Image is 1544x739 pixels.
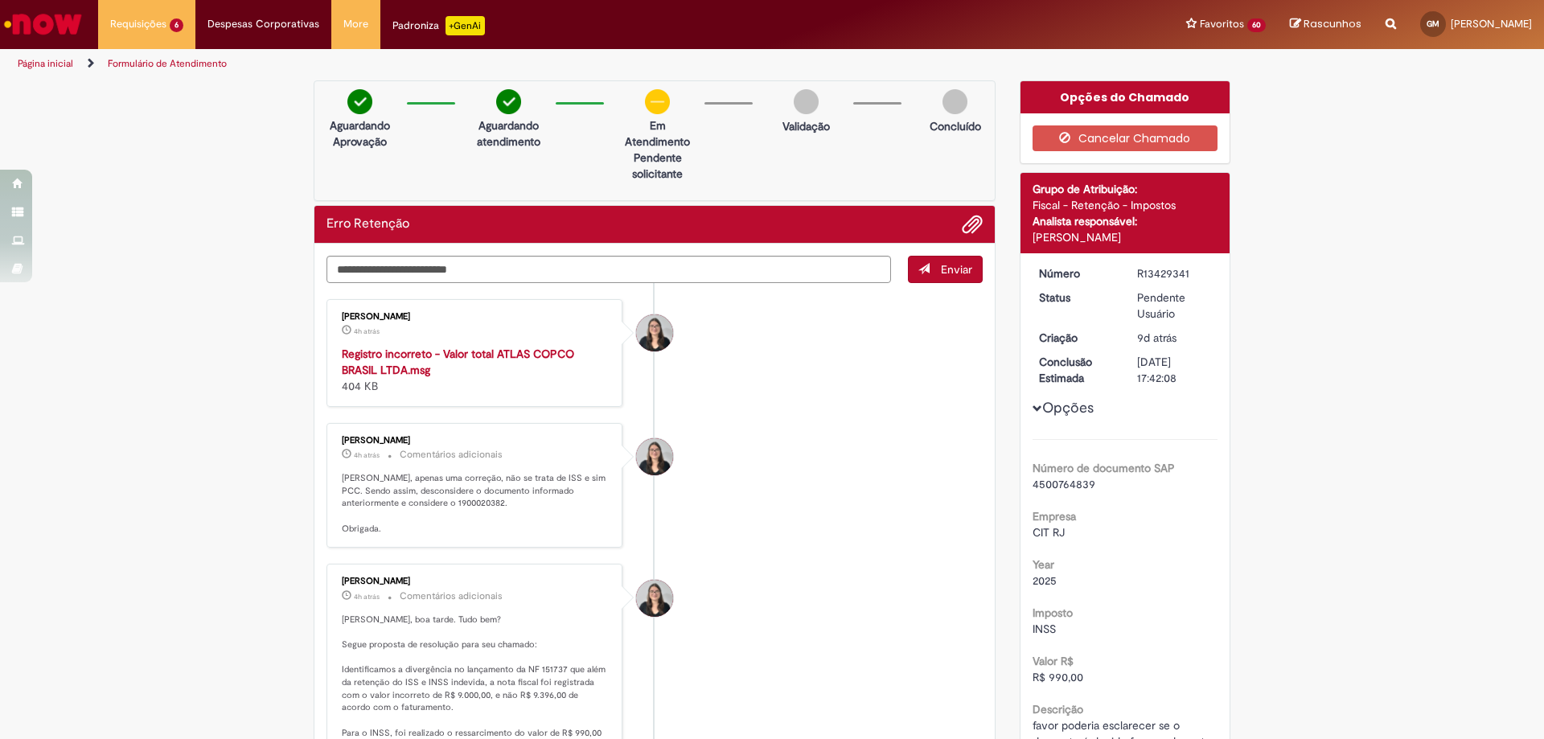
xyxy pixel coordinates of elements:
div: Debora Cristina Silva Dias [636,580,673,617]
div: [PERSON_NAME] [342,577,610,586]
span: 4h atrás [354,326,380,336]
span: 4500764839 [1033,477,1095,491]
div: [PERSON_NAME] [342,312,610,322]
div: Opções do Chamado [1020,81,1230,113]
button: Adicionar anexos [962,214,983,235]
button: Enviar [908,256,983,283]
span: R$ 990,00 [1033,670,1083,684]
span: 60 [1247,18,1266,32]
dt: Conclusão Estimada [1027,354,1126,386]
a: Rascunhos [1290,17,1361,32]
time: 27/08/2025 17:02:14 [354,450,380,460]
div: 19/08/2025 15:42:04 [1137,330,1212,346]
b: Descrição [1033,702,1083,716]
div: Pendente Usuário [1137,289,1212,322]
div: Analista responsável: [1033,213,1218,229]
img: circle-minus.png [645,89,670,114]
b: Número de documento SAP [1033,461,1175,475]
img: check-circle-green.png [496,89,521,114]
h2: Erro Retenção Histórico de tíquete [326,217,409,232]
span: Enviar [941,262,972,277]
img: img-circle-grey.png [794,89,819,114]
p: +GenAi [446,16,485,35]
span: GM [1427,18,1439,29]
p: [PERSON_NAME], apenas uma correção, não se trata de ISS e sim PCC. Sendo assim, desconsidere o do... [342,472,610,536]
span: 6 [170,18,183,32]
dt: Criação [1027,330,1126,346]
textarea: Digite sua mensagem aqui... [326,256,891,283]
small: Comentários adicionais [400,589,503,603]
div: Debora Cristina Silva Dias [636,438,673,475]
dt: Status [1027,289,1126,306]
div: [PERSON_NAME] [1033,229,1218,245]
b: Valor R$ [1033,654,1074,668]
b: Empresa [1033,509,1076,523]
span: [PERSON_NAME] [1451,17,1532,31]
div: Fiscal - Retenção - Impostos [1033,197,1218,213]
span: 2025 [1033,573,1057,588]
a: Formulário de Atendimento [108,57,227,70]
span: Rascunhos [1304,16,1361,31]
p: Aguardando Aprovação [321,117,399,150]
div: Padroniza [392,16,485,35]
button: Cancelar Chamado [1033,125,1218,151]
p: Em Atendimento [618,117,696,150]
div: 404 KB [342,346,610,394]
div: [DATE] 17:42:08 [1137,354,1212,386]
p: Validação [782,118,830,134]
p: Pendente solicitante [618,150,696,182]
b: Imposto [1033,606,1073,620]
time: 19/08/2025 15:42:04 [1137,330,1176,345]
div: R13429341 [1137,265,1212,281]
div: Grupo de Atribuição: [1033,181,1218,197]
dt: Número [1027,265,1126,281]
a: Página inicial [18,57,73,70]
span: CIT RJ [1033,525,1065,540]
img: check-circle-green.png [347,89,372,114]
a: Registro incorreto - Valor total ATLAS COPCO BRASIL LTDA.msg [342,347,574,377]
span: Requisições [110,16,166,32]
span: More [343,16,368,32]
img: img-circle-grey.png [942,89,967,114]
p: Concluído [930,118,981,134]
span: 9d atrás [1137,330,1176,345]
div: Debora Cristina Silva Dias [636,314,673,351]
time: 27/08/2025 17:13:16 [354,326,380,336]
span: INSS [1033,622,1056,636]
span: Favoritos [1200,16,1244,32]
div: [PERSON_NAME] [342,436,610,445]
small: Comentários adicionais [400,448,503,462]
span: 4h atrás [354,592,380,601]
span: Despesas Corporativas [207,16,319,32]
p: Aguardando atendimento [470,117,548,150]
time: 27/08/2025 16:44:53 [354,592,380,601]
span: 4h atrás [354,450,380,460]
b: Year [1033,557,1054,572]
ul: Trilhas de página [12,49,1017,79]
img: ServiceNow [2,8,84,40]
